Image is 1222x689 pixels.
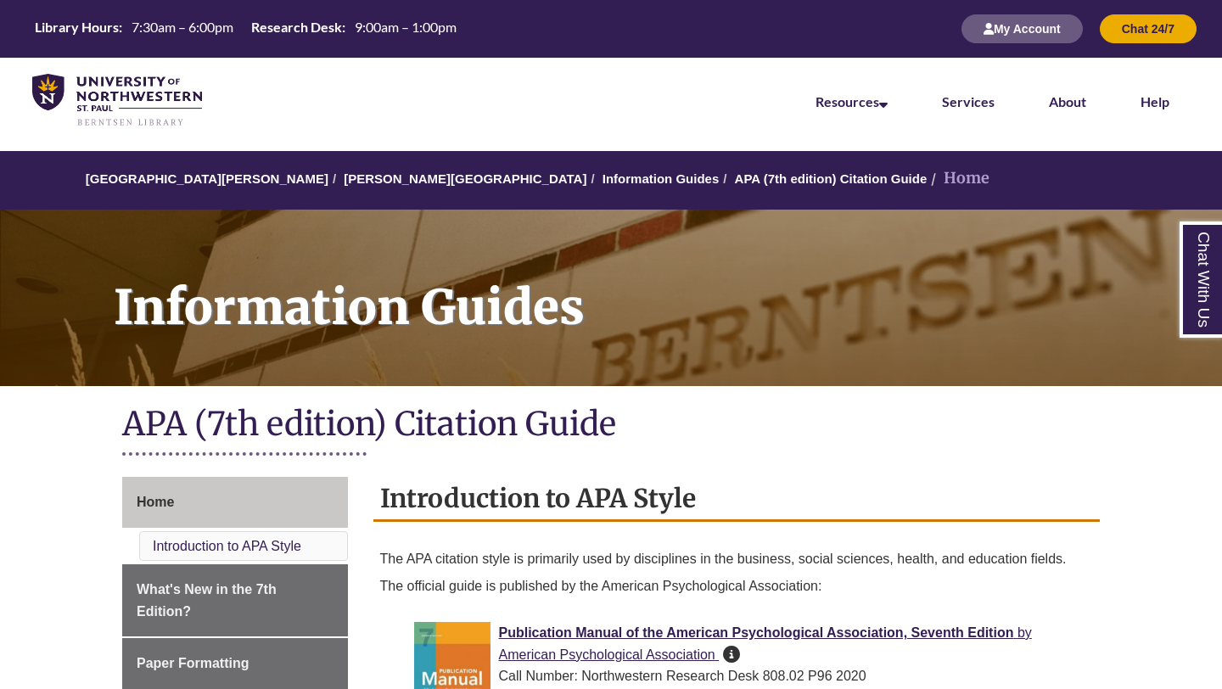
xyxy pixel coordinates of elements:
h1: APA (7th edition) Citation Guide [122,403,1100,448]
a: Chat 24/7 [1100,21,1197,36]
a: APA (7th edition) Citation Guide [735,171,928,186]
a: Services [942,93,995,109]
img: UNWSP Library Logo [32,74,202,127]
th: Library Hours: [28,18,125,36]
p: The APA citation style is primarily used by disciplines in the business, social sciences, health,... [380,539,1094,607]
a: [GEOGRAPHIC_DATA][PERSON_NAME] [86,171,328,186]
a: My Account [961,21,1083,36]
span: What's New in the 7th Edition? [137,582,277,619]
table: Hours Today [28,18,463,39]
button: Chat 24/7 [1100,14,1197,43]
button: My Account [961,14,1083,43]
a: Introduction to APA Style [153,539,301,553]
span: Home [137,495,174,509]
a: [PERSON_NAME][GEOGRAPHIC_DATA] [344,171,586,186]
span: American Psychological Association [499,647,715,662]
th: Research Desk: [244,18,348,36]
a: Hours Today [28,18,463,41]
a: Paper Formatting [122,638,348,689]
a: Information Guides [603,171,720,186]
a: Help [1141,93,1169,109]
a: Resources [816,93,888,109]
span: by [1017,625,1032,640]
h2: Introduction to APA Style [373,477,1101,522]
a: About [1049,93,1086,109]
a: Publication Manual of the American Psychological Association, Seventh Edition by American Psychol... [499,625,1032,662]
a: Home [122,477,348,528]
span: Publication Manual of the American Psychological Association, Seventh Edition [499,625,1014,640]
a: What's New in the 7th Edition? [122,564,348,636]
div: Call Number: Northwestern Research Desk 808.02 P96 2020 [414,665,1087,687]
span: 7:30am – 6:00pm [132,19,233,35]
h1: Information Guides [95,210,1222,364]
li: Home [927,166,989,191]
span: 9:00am – 1:00pm [355,19,457,35]
span: Paper Formatting [137,656,249,670]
